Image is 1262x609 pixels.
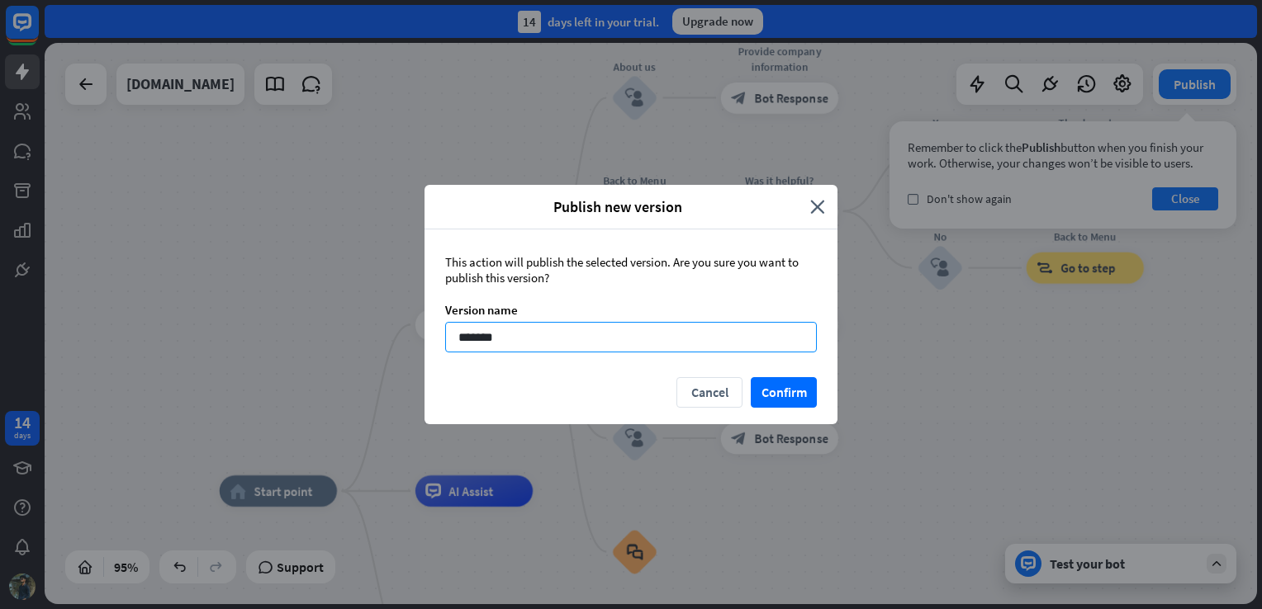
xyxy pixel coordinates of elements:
[676,377,742,408] button: Cancel
[810,197,825,216] i: close
[437,197,798,216] span: Publish new version
[445,302,817,318] div: Version name
[445,254,817,286] div: This action will publish the selected version. Are you sure you want to publish this version?
[751,377,817,408] button: Confirm
[13,7,63,56] button: Open LiveChat chat widget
